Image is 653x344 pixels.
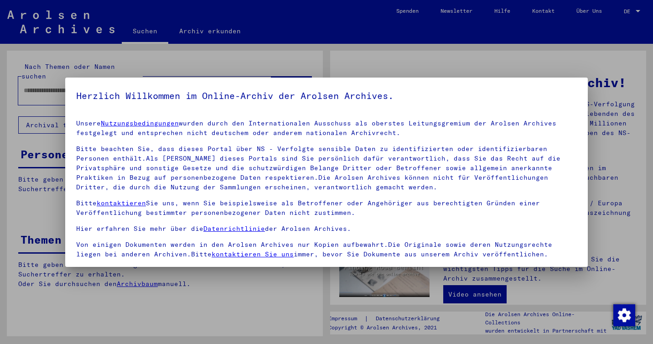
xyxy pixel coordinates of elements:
[613,304,635,326] img: Zustimmung ändern
[97,199,146,207] a: kontaktieren
[101,119,179,127] a: Nutzungsbedingungen
[87,266,577,309] span: Einverständniserklärung: Hiermit erkläre ich mich damit einverstanden, dass ich sensible personen...
[76,144,577,192] p: Bitte beachten Sie, dass dieses Portal über NS - Verfolgte sensible Daten zu identifizierten oder...
[212,250,294,258] a: kontaktieren Sie uns
[76,119,577,138] p: Unsere wurden durch den Internationalen Ausschuss als oberstes Leitungsgremium der Arolsen Archiv...
[76,240,577,259] p: Von einigen Dokumenten werden in den Arolsen Archives nur Kopien aufbewahrt.Die Originale sowie d...
[203,224,265,233] a: Datenrichtlinie
[76,224,577,234] p: Hier erfahren Sie mehr über die der Arolsen Archives.
[76,198,577,218] p: Bitte Sie uns, wenn Sie beispielsweise als Betroffener oder Angehöriger aus berechtigten Gründen ...
[76,89,577,103] h5: Herzlich Willkommen im Online-Archiv der Arolsen Archives.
